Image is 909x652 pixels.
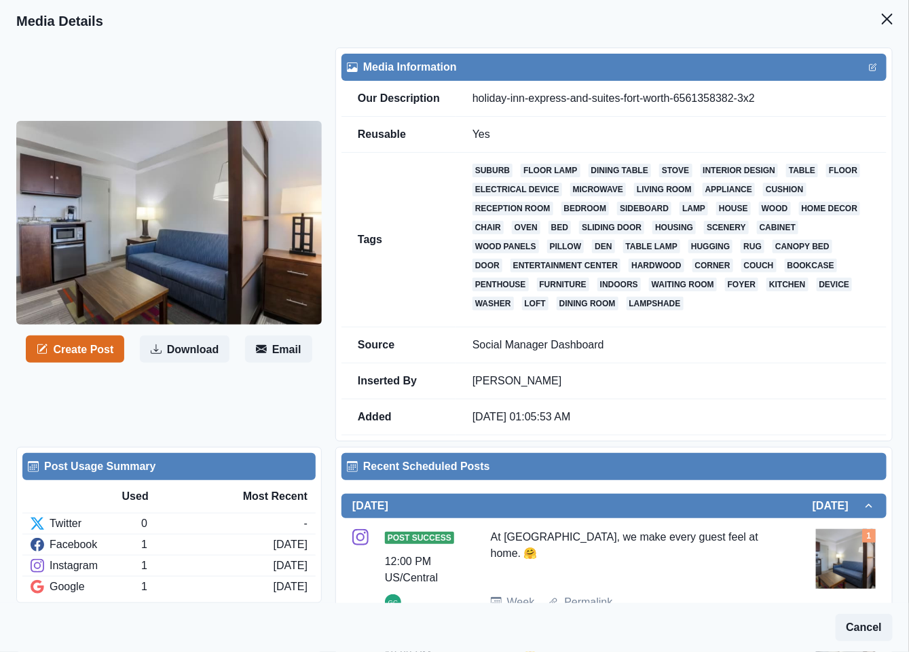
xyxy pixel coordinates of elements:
[341,363,456,399] td: Inserted By
[537,278,589,291] a: furniture
[385,532,454,544] span: Post Success
[680,202,708,215] a: lamp
[341,327,456,363] td: Source
[659,164,692,177] a: stove
[140,336,229,363] button: Download
[547,240,585,253] a: pillow
[785,259,837,272] a: bookcase
[456,399,887,435] td: [DATE] 01:05:53 AM
[304,515,308,532] div: -
[341,399,456,435] td: Added
[512,221,540,234] a: oven
[564,594,612,611] a: Permalink
[385,554,453,586] div: 12:00 PM US/Central
[341,81,456,117] td: Our Description
[472,375,562,386] a: [PERSON_NAME]
[579,221,644,234] a: sliding door
[826,164,860,177] a: floor
[522,297,549,310] a: loft
[557,297,618,310] a: dining room
[813,499,862,512] h2: [DATE]
[491,529,778,583] div: At [GEOGRAPHIC_DATA], we make every guest feel at home. 🤗
[741,240,764,253] a: rug
[274,558,308,574] div: [DATE]
[652,221,696,234] a: housing
[245,336,312,363] button: Email
[627,297,684,310] a: lampshade
[28,458,310,475] div: Post Usage Summary
[26,336,124,363] button: Create Post
[472,240,539,253] a: wood panels
[786,164,818,177] a: table
[472,202,553,215] a: reception room
[617,202,671,215] a: sideboard
[597,278,641,291] a: indoors
[456,81,887,117] td: holiday-inn-express-and-suites-fort-worth-6561358382-3x2
[692,259,733,272] a: corner
[629,259,684,272] a: hardwood
[874,5,901,33] button: Close
[472,297,514,310] a: washer
[725,278,758,291] a: foyer
[836,614,893,641] button: Cancel
[16,121,322,325] img: uikum1xswwkdyk2odojt
[757,221,798,234] a: cabinet
[31,537,141,553] div: Facebook
[31,515,141,532] div: Twitter
[511,259,620,272] a: entertainment center
[456,117,887,153] td: Yes
[141,558,273,574] div: 1
[347,458,881,475] div: Recent Scheduled Posts
[799,202,861,215] a: home decor
[716,202,751,215] a: house
[570,183,626,196] a: microwave
[472,183,562,196] a: electrical device
[766,278,808,291] a: kitchen
[472,164,513,177] a: suburb
[592,240,614,253] a: den
[862,529,876,543] div: Total Media Attached
[31,558,141,574] div: Instagram
[865,59,881,75] button: Edit
[274,537,308,553] div: [DATE]
[521,164,580,177] a: floor lamp
[634,183,694,196] a: living room
[472,259,502,272] a: door
[561,202,610,215] a: bedroom
[122,488,215,505] div: Used
[141,579,273,595] div: 1
[703,183,755,196] a: appliance
[649,278,717,291] a: waiting room
[773,240,832,253] a: canopy bed
[704,221,749,234] a: scenery
[472,221,504,234] a: chair
[215,488,308,505] div: Most Recent
[741,259,777,272] a: couch
[341,117,456,153] td: Reusable
[816,529,876,589] img: uikum1xswwkdyk2odojt
[589,164,651,177] a: dining table
[141,515,303,532] div: 0
[507,594,535,611] a: Week
[31,579,141,595] div: Google
[759,202,791,215] a: wood
[341,494,887,518] button: [DATE][DATE]
[347,59,881,75] div: Media Information
[274,579,308,595] div: [DATE]
[817,278,853,291] a: device
[472,278,529,291] a: penthouse
[472,338,870,352] p: Social Manager Dashboard
[352,499,388,512] h2: [DATE]
[763,183,806,196] a: cushion
[141,537,273,553] div: 1
[623,240,680,253] a: table lamp
[341,153,456,327] td: Tags
[549,221,571,234] a: bed
[688,240,732,253] a: hugging
[388,594,398,611] div: Gizelle Carlos
[701,164,779,177] a: interior design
